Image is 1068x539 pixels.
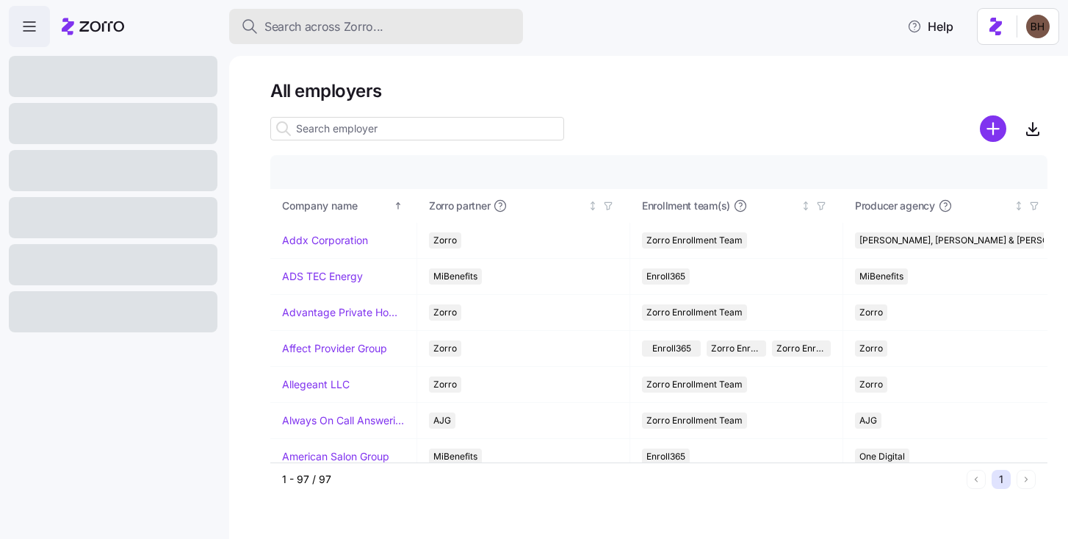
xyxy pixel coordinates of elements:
div: Sorted ascending [393,201,403,211]
span: AJG [433,413,451,429]
span: Zorro Enrollment Team [646,376,743,393]
div: 1 - 97 / 97 [282,472,961,487]
span: Zorro Enrollment Team [646,232,743,249]
span: Enrollment team(s) [642,199,730,213]
a: Addx Corporation [282,233,368,248]
span: Zorro [859,340,883,357]
span: Zorro [859,376,883,393]
a: Advantage Private Home Care [282,305,405,320]
button: Search across Zorro... [229,9,523,44]
a: American Salon Group [282,449,389,464]
th: Producer agencyNot sorted [843,189,1056,223]
h1: All employers [270,79,1047,102]
div: Not sorted [801,201,811,211]
svg: add icon [980,115,1006,142]
a: Affect Provider Group [282,341,387,356]
span: Enroll365 [652,340,691,357]
th: Zorro partnerNot sorted [417,189,630,223]
span: MiBenefits [859,268,903,285]
span: Zorro Enrollment Team [646,304,743,321]
span: Producer agency [855,199,935,213]
span: Enroll365 [646,268,685,285]
button: Next page [1017,470,1036,489]
input: Search employer [270,117,564,140]
span: Zorro Enrollment Team [646,413,743,429]
span: MiBenefits [433,449,477,465]
span: Zorro [433,376,457,393]
span: Help [907,18,953,35]
a: ADS TEC Energy [282,269,363,284]
div: Company name [282,198,391,214]
span: Zorro Enrollment Team [711,340,761,357]
a: Allegeant LLC [282,377,350,392]
div: Not sorted [1014,201,1024,211]
span: Zorro [433,340,457,357]
span: One Digital [859,449,905,465]
span: Enroll365 [646,449,685,465]
button: Help [895,12,965,41]
th: Enrollment team(s)Not sorted [630,189,843,223]
span: Zorro [433,304,457,321]
span: Search across Zorro... [264,18,383,36]
span: Zorro partner [429,199,490,213]
div: Not sorted [588,201,598,211]
button: Previous page [967,470,986,489]
th: Company nameSorted ascending [270,189,417,223]
span: Zorro Enrollment Experts [776,340,826,357]
span: Zorro [433,232,457,249]
a: Always On Call Answering Service [282,413,405,428]
span: MiBenefits [433,268,477,285]
span: Zorro [859,304,883,321]
img: c3c218ad70e66eeb89914ccc98a2927c [1026,15,1050,38]
span: AJG [859,413,877,429]
button: 1 [992,470,1011,489]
